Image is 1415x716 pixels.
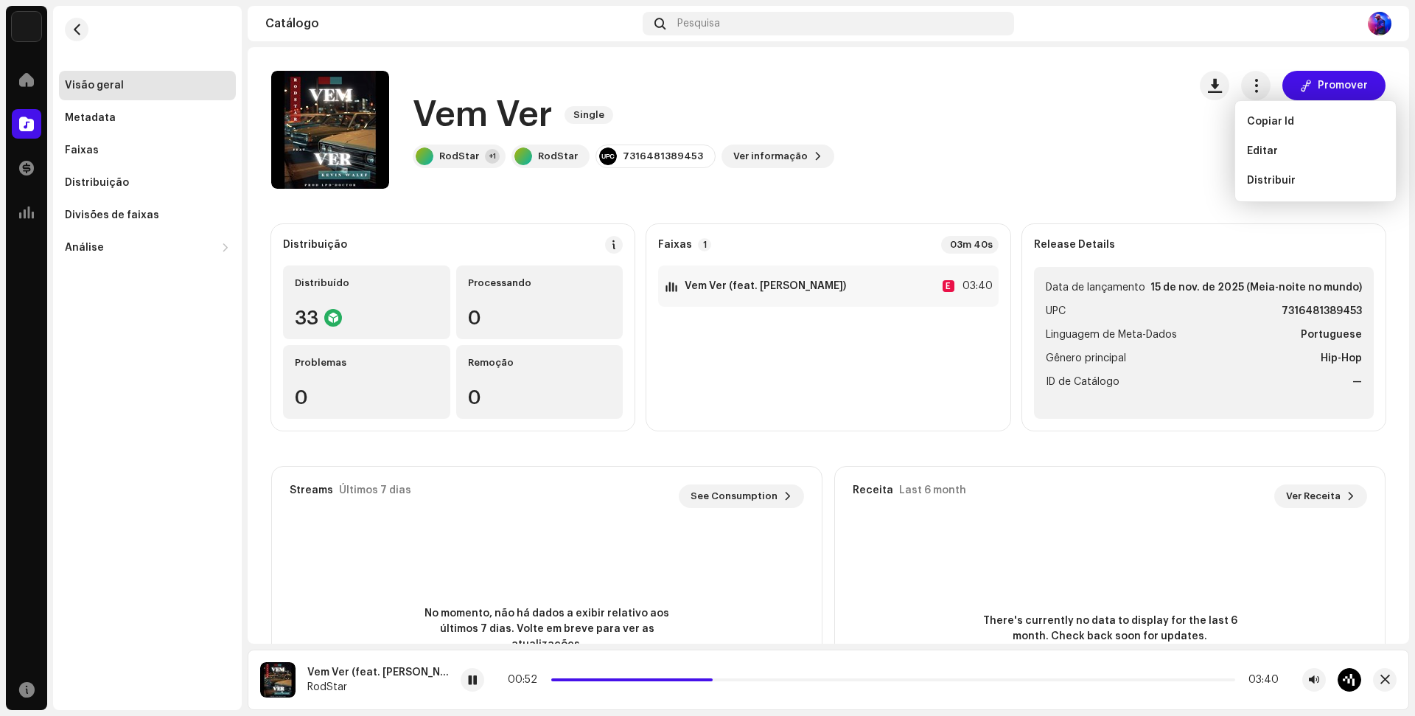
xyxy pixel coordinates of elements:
[698,238,711,251] p-badge: 1
[943,280,954,292] div: E
[1046,326,1177,344] span: Linguagem de Meta-Dados
[12,12,41,41] img: c86870aa-2232-4ba3-9b41-08f587110171
[1247,145,1278,157] span: Editar
[853,484,893,496] div: Receita
[679,484,804,508] button: See Consumption
[295,277,439,289] div: Distribuído
[733,142,808,171] span: Ver informação
[59,233,236,263] re-m-nav-dropdown: Análise
[1274,484,1367,508] button: Ver Receita
[722,145,834,168] button: Ver informação
[941,236,999,254] div: 03m 40s
[1034,239,1115,251] strong: Release Details
[1046,350,1126,367] span: Gênero principal
[260,662,296,698] img: 5afd6a61-e47a-40f5-ab3b-c73557be981c
[65,177,129,189] div: Distribuição
[1046,373,1119,391] span: ID de Catálogo
[65,242,104,254] div: Análise
[59,103,236,133] re-m-nav-item: Metadata
[485,149,500,164] div: +1
[439,150,479,162] div: RodStar
[1241,674,1279,686] div: 03:40
[290,484,333,496] div: Streams
[508,674,545,686] div: 00:52
[1282,71,1386,100] button: Promover
[658,239,692,251] strong: Faixas
[1318,71,1368,100] span: Promover
[307,681,449,693] div: RodStar
[960,277,993,295] div: 03:40
[1368,12,1391,35] img: 751e4268-983f-47a9-a5e3-1c3377e8d897
[265,18,637,29] div: Catálogo
[339,484,411,496] div: Últimos 7 dias
[283,239,347,251] div: Distribuição
[677,18,720,29] span: Pesquisa
[691,482,778,511] span: See Consumption
[1286,482,1341,511] span: Ver Receita
[1247,175,1296,187] span: Distribuir
[977,614,1243,644] span: There's currently no data to display for the last 6 month. Check back soon for updates.
[59,201,236,230] re-m-nav-item: Divisões de faixas
[538,150,578,162] div: RodStar
[1150,279,1362,296] strong: 15 de nov. de 2025 (Meia-noite no mundo)
[59,136,236,165] re-m-nav-item: Faixas
[468,277,612,289] div: Processando
[414,606,679,653] span: No momento, não há dados a exibir relativo aos últimos 7 dias. Volte em breve para ver as atualiz...
[1301,326,1362,344] strong: Portuguese
[65,112,116,124] div: Metadata
[1247,116,1294,128] span: Copiar Id
[65,80,124,91] div: Visão geral
[295,357,439,369] div: Problemas
[685,280,846,292] strong: Vem Ver (feat. [PERSON_NAME])
[307,667,449,678] div: Vem Ver (feat. [PERSON_NAME])
[565,106,613,124] span: Single
[65,145,99,156] div: Faixas
[1282,302,1362,320] strong: 7316481389453
[59,168,236,198] re-m-nav-item: Distribuição
[899,484,966,496] div: Last 6 month
[1352,373,1362,391] strong: —
[468,357,612,369] div: Remoção
[59,71,236,100] re-m-nav-item: Visão geral
[413,91,553,139] h1: Vem Ver
[1046,302,1066,320] span: UPC
[1321,350,1362,367] strong: Hip-Hop
[65,209,159,221] div: Divisões de faixas
[1046,279,1145,296] span: Data de lançamento
[623,150,703,162] div: 7316481389453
